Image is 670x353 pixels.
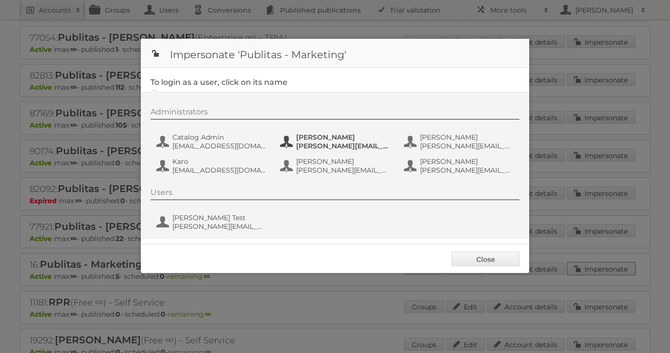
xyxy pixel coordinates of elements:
[172,213,267,222] span: [PERSON_NAME] Test
[296,157,390,166] span: [PERSON_NAME]
[155,132,269,151] button: Catalog Admin [EMAIL_ADDRESS][DOMAIN_NAME]
[141,39,529,68] h1: Impersonate 'Publitas - Marketing'
[420,142,514,150] span: [PERSON_NAME][EMAIL_ADDRESS][DOMAIN_NAME]
[420,157,514,166] span: [PERSON_NAME]
[279,156,393,176] button: [PERSON_NAME] [PERSON_NAME][EMAIL_ADDRESS][DOMAIN_NAME]
[420,166,514,175] span: [PERSON_NAME][EMAIL_ADDRESS][DOMAIN_NAME]
[172,166,267,175] span: [EMAIL_ADDRESS][DOMAIN_NAME]
[420,133,514,142] span: [PERSON_NAME]
[403,132,517,151] button: [PERSON_NAME] [PERSON_NAME][EMAIL_ADDRESS][DOMAIN_NAME]
[172,222,267,231] span: [PERSON_NAME][EMAIL_ADDRESS][DOMAIN_NAME]
[403,156,517,176] button: [PERSON_NAME] [PERSON_NAME][EMAIL_ADDRESS][DOMAIN_NAME]
[151,78,287,87] legend: To login as a user, click on its name
[151,188,519,200] div: Users
[155,212,269,232] button: [PERSON_NAME] Test [PERSON_NAME][EMAIL_ADDRESS][DOMAIN_NAME]
[151,107,519,120] div: Administrators
[155,156,269,176] button: Karo [EMAIL_ADDRESS][DOMAIN_NAME]
[296,133,390,142] span: [PERSON_NAME]
[279,132,393,151] button: [PERSON_NAME] [PERSON_NAME][EMAIL_ADDRESS][DOMAIN_NAME]
[172,133,267,142] span: Catalog Admin
[172,157,267,166] span: Karo
[296,166,390,175] span: [PERSON_NAME][EMAIL_ADDRESS][DOMAIN_NAME]
[296,142,390,150] span: [PERSON_NAME][EMAIL_ADDRESS][DOMAIN_NAME]
[452,252,519,266] a: Close
[172,142,267,150] span: [EMAIL_ADDRESS][DOMAIN_NAME]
